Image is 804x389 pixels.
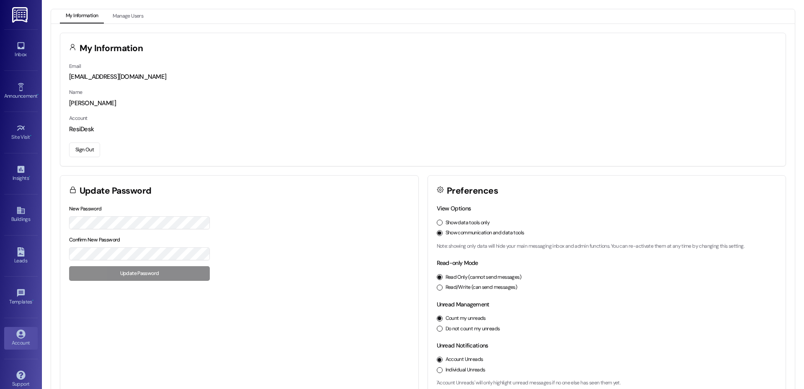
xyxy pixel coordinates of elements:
[69,236,120,243] label: Confirm New Password
[437,259,478,267] label: Read-only Mode
[4,245,38,267] a: Leads
[12,7,29,23] img: ResiDesk Logo
[446,229,524,237] label: Show communication and data tools
[4,203,38,226] a: Buildings
[32,298,33,303] span: •
[447,187,498,195] h3: Preferences
[437,342,488,349] label: Unread Notifications
[69,63,81,70] label: Email
[69,143,100,157] button: Sign Out
[69,115,88,122] label: Account
[107,9,149,23] button: Manage Users
[30,133,31,139] span: •
[80,187,152,195] h3: Update Password
[446,325,500,333] label: Do not count my unreads
[69,73,777,81] div: [EMAIL_ADDRESS][DOMAIN_NAME]
[69,89,82,96] label: Name
[446,366,485,374] label: Individual Unreads
[446,219,490,227] label: Show data tools only
[60,9,104,23] button: My Information
[4,286,38,309] a: Templates •
[446,274,521,281] label: Read Only (cannot send messages)
[4,162,38,185] a: Insights •
[446,315,486,322] label: Count my unreads
[69,125,777,134] div: ResiDesk
[446,356,483,363] label: Account Unreads
[437,205,471,212] label: View Options
[29,174,30,180] span: •
[80,44,143,53] h3: My Information
[69,99,777,108] div: [PERSON_NAME]
[437,243,777,250] p: Note: showing only data will hide your main messaging inbox and admin functions. You can re-activ...
[4,39,38,61] a: Inbox
[37,92,39,98] span: •
[4,327,38,350] a: Account
[437,379,777,387] p: 'Account Unreads' will only highlight unread messages if no one else has seen them yet.
[437,301,490,308] label: Unread Management
[69,205,102,212] label: New Password
[446,284,518,291] label: Read/Write (can send messages)
[4,121,38,144] a: Site Visit •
